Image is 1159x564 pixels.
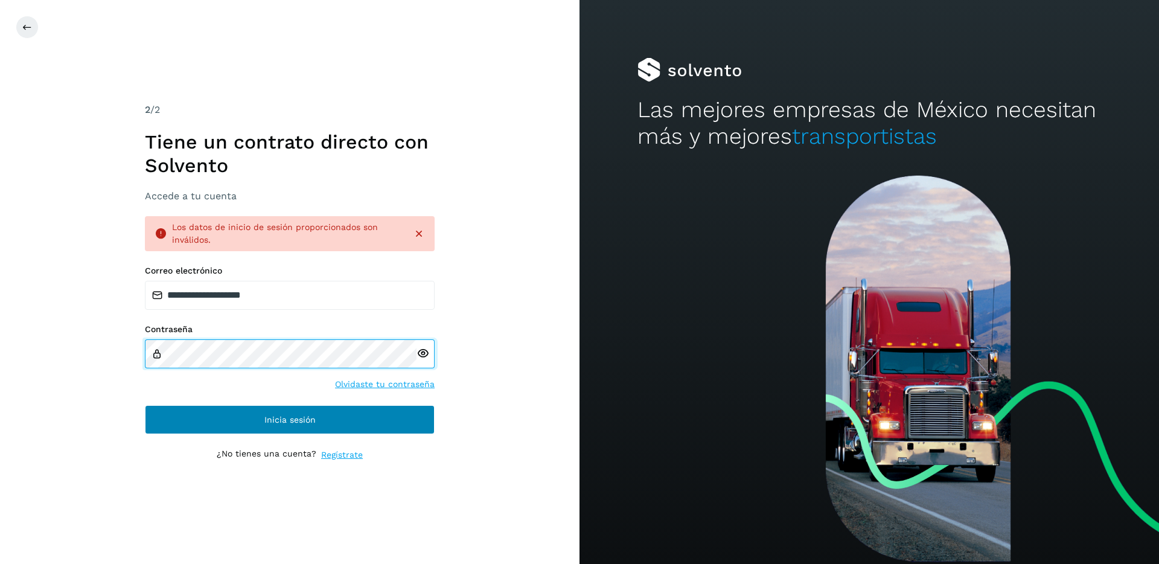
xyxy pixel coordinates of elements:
a: Olvidaste tu contraseña [335,378,435,391]
div: Los datos de inicio de sesión proporcionados son inválidos. [172,221,403,246]
label: Contraseña [145,324,435,335]
h3: Accede a tu cuenta [145,190,435,202]
p: ¿No tienes una cuenta? [217,449,316,461]
h2: Las mejores empresas de México necesitan más y mejores [637,97,1101,150]
span: 2 [145,104,150,115]
span: Inicia sesión [264,415,316,424]
div: /2 [145,103,435,117]
h1: Tiene un contrato directo con Solvento [145,130,435,177]
span: transportistas [792,123,937,149]
button: Inicia sesión [145,405,435,434]
a: Regístrate [321,449,363,461]
label: Correo electrónico [145,266,435,276]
